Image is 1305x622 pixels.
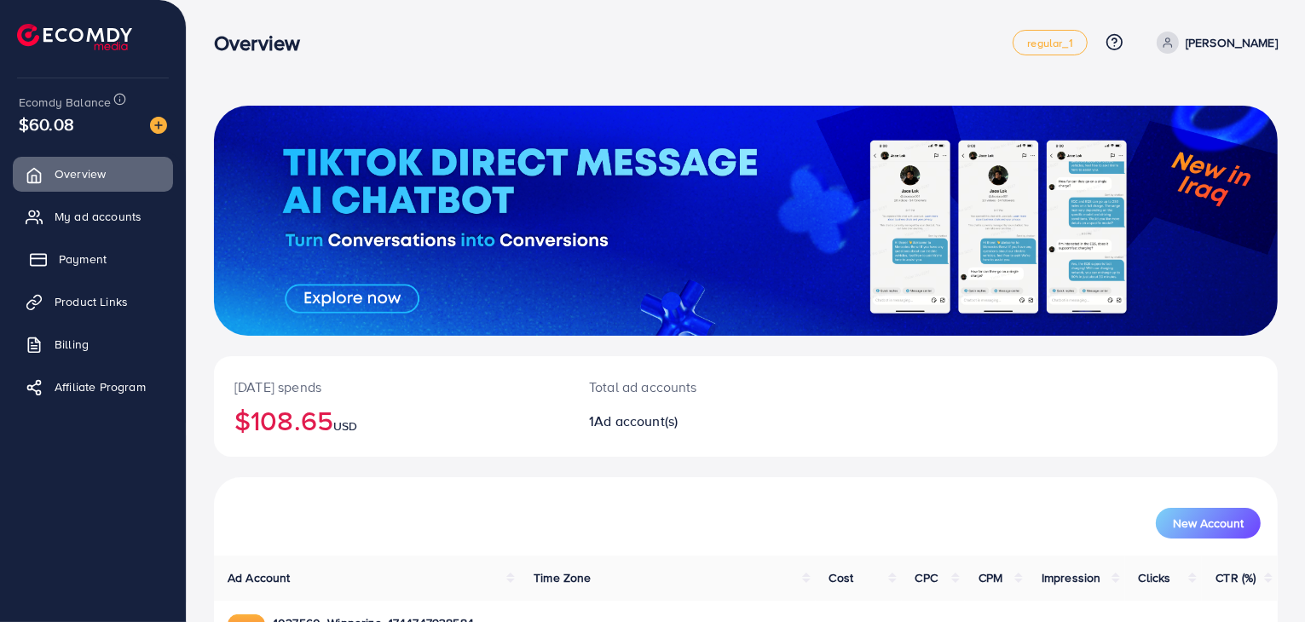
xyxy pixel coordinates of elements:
a: Billing [13,327,173,361]
span: Overview [55,165,106,182]
span: CPM [979,569,1002,586]
span: Billing [55,336,89,353]
a: Overview [13,157,173,191]
span: CTR (%) [1215,569,1256,586]
a: My ad accounts [13,199,173,233]
h2: $108.65 [234,404,548,436]
p: [DATE] spends [234,377,548,397]
span: Ad account(s) [594,412,678,430]
span: Clicks [1139,569,1171,586]
button: New Account [1156,508,1261,538]
span: regular_1 [1027,37,1072,49]
span: Affiliate Program [55,378,146,395]
span: New Account [1173,517,1244,529]
span: Payment [59,251,107,268]
a: Affiliate Program [13,370,173,404]
img: menu [150,32,170,52]
p: [PERSON_NAME] [1186,32,1278,53]
h3: Overview [214,31,314,55]
span: Impression [1042,569,1101,586]
a: [PERSON_NAME] [1150,32,1278,54]
span: Ad Account [228,569,291,586]
span: Product Links [55,293,128,310]
img: logo [17,24,132,50]
a: regular_1 [1013,30,1087,55]
p: Total ad accounts [589,377,814,397]
span: CPC [915,569,938,586]
img: image [150,117,167,134]
span: USD [333,418,357,435]
span: My ad accounts [55,208,141,225]
span: Cost [829,569,854,586]
a: Payment [13,242,173,276]
a: Product Links [13,285,173,319]
span: Time Zone [534,569,591,586]
iframe: Chat [1233,545,1292,609]
span: Ecomdy Balance [19,94,111,111]
span: $60.08 [19,112,74,136]
h2: 1 [589,413,814,429]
